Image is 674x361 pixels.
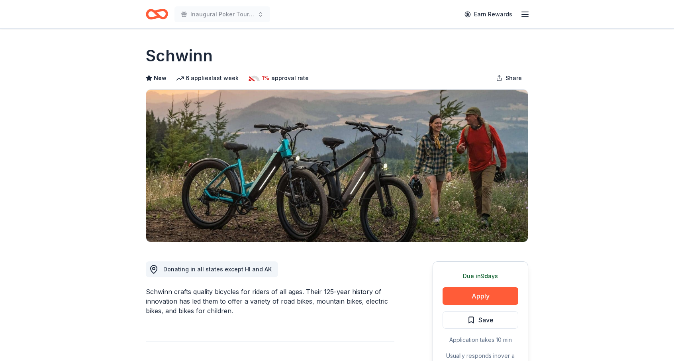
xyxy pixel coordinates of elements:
button: Share [490,70,528,86]
h1: Schwinn [146,45,213,67]
button: Save [443,311,518,329]
img: Image for Schwinn [146,90,528,242]
span: Save [478,315,494,325]
span: Share [505,73,522,83]
button: Apply [443,287,518,305]
span: New [154,73,167,83]
span: 1% [262,73,270,83]
div: Schwinn crafts quality bicycles for riders of all ages. Their 125-year history of innovation has ... [146,287,394,316]
span: approval rate [271,73,309,83]
div: 6 applies last week [176,73,239,83]
div: Due in 9 days [443,271,518,281]
span: Donating in all states except HI and AK [163,266,272,273]
button: Inaugural Poker Tournament and Silent Auction [174,6,270,22]
a: Home [146,5,168,24]
span: Inaugural Poker Tournament and Silent Auction [190,10,254,19]
div: Application takes 10 min [443,335,518,345]
a: Earn Rewards [460,7,517,22]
